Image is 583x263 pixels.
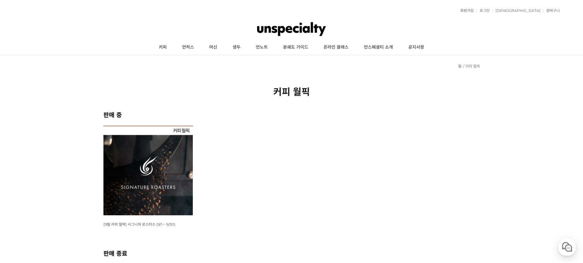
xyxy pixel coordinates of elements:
[275,40,316,55] a: 분쇄도 가이드
[103,249,480,257] h2: 판매 종료
[248,40,275,55] a: 언노트
[465,64,480,69] a: 커피 월픽
[103,126,193,215] img: [9월 커피 월픽] 시그니쳐 로스터스 (9/1 ~ 9/30)
[103,84,480,98] h2: 커피 월픽
[458,64,462,69] a: 홈
[225,40,248,55] a: 생두
[103,110,480,119] h2: 판매 중
[151,40,174,55] a: 커피
[401,40,432,55] a: 공지사항
[257,20,326,38] img: 언스페셜티 몰
[174,40,202,55] a: 언럭스
[543,9,560,13] a: 장바구니
[476,9,490,13] a: 로그인
[457,9,474,13] a: 회원가입
[356,40,401,55] a: 언스페셜티 소개
[492,9,540,13] a: [DEMOGRAPHIC_DATA]
[316,40,356,55] a: 온라인 클래스
[103,222,175,227] a: [9월 커피 월픽] 시그니쳐 로스터스 (9/1 ~ 9/30)
[202,40,225,55] a: 머신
